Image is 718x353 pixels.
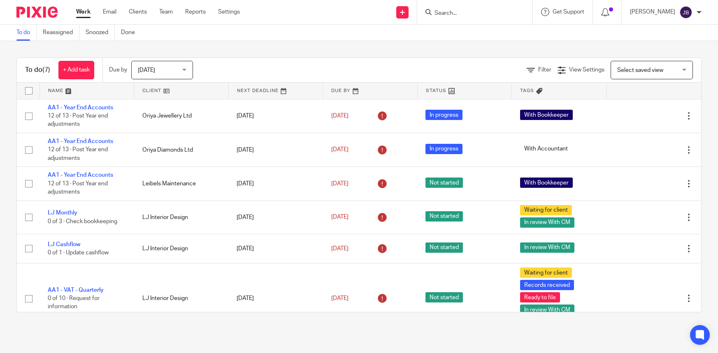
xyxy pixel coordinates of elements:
[16,25,37,41] a: To do
[425,144,462,154] span: In progress
[48,181,108,195] span: 12 of 13 · Post Year end adjustments
[185,8,206,16] a: Reports
[228,263,323,334] td: [DATE]
[48,287,104,293] a: AA1 - VAT - Quarterly
[425,211,463,221] span: Not started
[228,201,323,234] td: [DATE]
[134,133,229,166] td: Oriya Diamonds Ltd
[109,66,127,74] p: Due by
[48,138,113,144] a: AA1 - Year End Accounts
[43,25,79,41] a: Reassigned
[520,88,534,93] span: Tags
[520,217,574,228] span: In review With CM
[134,263,229,334] td: LJ Interior Design
[48,105,113,111] a: AA1 - Year End Accounts
[48,242,80,247] a: LJ Cashflow
[331,113,349,119] span: [DATE]
[103,8,116,16] a: Email
[538,67,551,73] span: Filter
[76,8,91,16] a: Work
[520,268,572,278] span: Waiting for client
[58,61,94,79] a: + Add task
[159,8,173,16] a: Team
[48,250,109,256] span: 0 of 1 · Update cashflow
[520,242,574,253] span: In review With CM
[16,7,58,18] img: Pixie
[331,147,349,153] span: [DATE]
[134,167,229,201] td: Leibels Maintenance
[520,305,574,315] span: In review With CM
[679,6,692,19] img: svg%3E
[218,8,240,16] a: Settings
[48,295,100,310] span: 0 of 10 · Request for information
[425,292,463,302] span: Not started
[129,8,147,16] a: Clients
[630,8,675,16] p: [PERSON_NAME]
[48,172,113,178] a: AA1 - Year End Accounts
[520,280,574,290] span: Records received
[48,219,117,224] span: 0 of 3 · Check bookkeeping
[425,110,462,120] span: In progress
[425,178,463,188] span: Not started
[138,67,155,73] span: [DATE]
[228,99,323,133] td: [DATE]
[228,133,323,166] td: [DATE]
[134,99,229,133] td: Oriya Jewellery Ltd
[520,178,573,188] span: With Bookkeeper
[86,25,115,41] a: Snoozed
[617,67,663,73] span: Select saved view
[228,167,323,201] td: [DATE]
[569,67,604,73] span: View Settings
[134,201,229,234] td: LJ Interior Design
[228,234,323,263] td: [DATE]
[520,110,573,120] span: With Bookkeeper
[331,295,349,301] span: [DATE]
[331,181,349,187] span: [DATE]
[121,25,141,41] a: Done
[425,242,463,253] span: Not started
[48,147,108,162] span: 12 of 13 · Post Year end adjustments
[331,215,349,220] span: [DATE]
[553,9,584,15] span: Get Support
[331,246,349,251] span: [DATE]
[25,66,50,74] h1: To do
[48,210,77,216] a: LJ Monthly
[520,205,572,215] span: Waiting for client
[48,113,108,127] span: 12 of 13 · Post Year end adjustments
[520,144,572,154] span: With Accountant
[434,10,508,17] input: Search
[520,292,560,302] span: Ready to file
[134,234,229,263] td: LJ Interior Design
[42,67,50,73] span: (7)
